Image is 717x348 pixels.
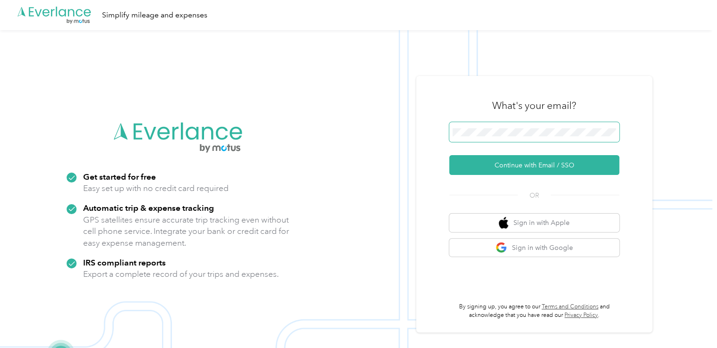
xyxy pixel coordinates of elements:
button: Continue with Email / SSO [449,155,619,175]
p: GPS satellites ensure accurate trip tracking even without cell phone service. Integrate your bank... [83,214,290,249]
button: google logoSign in with Google [449,239,619,257]
button: apple logoSign in with Apple [449,214,619,232]
div: Simplify mileage and expenses [102,9,207,21]
strong: Get started for free [83,172,156,182]
h3: What's your email? [492,99,576,112]
a: Privacy Policy [564,312,598,319]
p: By signing up, you agree to our and acknowledge that you have read our . [449,303,619,319]
a: Terms and Conditions [542,303,598,310]
img: google logo [495,242,507,254]
span: OR [518,191,551,200]
strong: Automatic trip & expense tracking [83,203,214,213]
img: apple logo [499,217,508,229]
p: Easy set up with no credit card required [83,182,229,194]
strong: IRS compliant reports [83,257,166,267]
p: Export a complete record of your trips and expenses. [83,268,279,280]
